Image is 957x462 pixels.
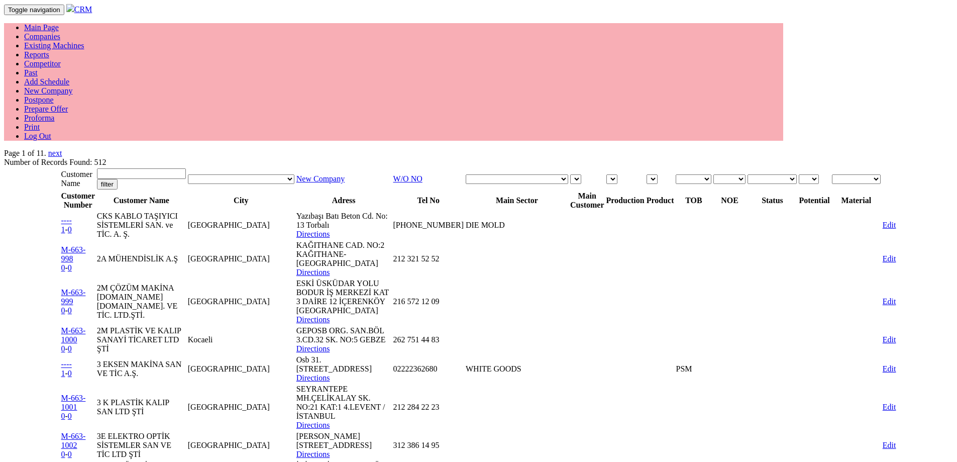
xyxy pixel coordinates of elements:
[68,369,72,378] a: 0
[24,86,72,95] a: New Company
[24,68,38,77] a: Past
[24,50,49,59] a: Reports
[61,216,72,225] a: ----
[713,191,746,210] th: NOE
[393,384,464,430] td: 212 284 22 23
[61,225,65,234] a: 1
[187,326,295,354] td: Kocaeli
[61,306,65,315] a: 0
[883,403,896,411] a: Edit
[61,450,65,458] a: 0
[61,431,95,459] td: -
[61,394,86,411] a: M-663-1001
[96,240,186,278] td: 2A MÜHENDİSLİK A.Ş
[96,431,186,459] td: 3E ELEKTRO OPTİK SİSTEMLER SAN VE TİC LTD ŞTİ
[61,360,72,368] a: ----
[296,384,392,430] td: SEYRANTEPE MH.ÇELİKALAY SK. NO:21 KAT:1 4.LEVENT /İSTANBUL
[96,384,186,430] td: 3 K PLASTİK KALIP SAN LTD ŞTİ
[296,191,392,210] th: Adress
[68,306,72,315] a: 0
[61,412,65,420] a: 0
[570,191,605,210] th: Main Customer
[61,279,95,325] td: -
[24,123,40,131] a: Print
[61,326,95,354] td: -
[68,450,72,458] a: 0
[465,191,569,210] th: Main Sector
[883,335,896,344] a: Edit
[296,326,392,354] td: GEPOSB ORG. SAN.BÖL 3.CD.32 SK. NO:5 GEBZE
[61,355,95,383] td: -
[24,114,54,122] a: Proforma
[393,326,464,354] td: 262 751 44 83
[61,168,95,190] td: Customer Name
[96,211,186,239] td: CKS KABLO TAŞIYICI SİSTEMLERİ SAN. ve TİC. A. Ş.
[61,288,86,306] a: M-663-999
[393,240,464,278] td: 212 321 52 52
[187,431,295,459] td: [GEOGRAPHIC_DATA]
[61,326,86,344] a: M-663-1000
[675,355,712,383] td: PSM
[187,384,295,430] td: [GEOGRAPHIC_DATA]
[61,344,65,353] a: 0
[296,374,330,382] a: Directions
[296,315,330,324] a: Directions
[48,149,62,157] a: next
[24,96,54,104] a: Postpone
[831,191,881,210] th: Material
[68,344,72,353] a: 0
[296,355,392,383] td: Osb 31. [STREET_ADDRESS]
[96,355,186,383] td: 3 EKSEN MAKİNA SAN VE TİC A.Ş.
[883,441,896,449] a: Edit
[747,191,797,210] th: Status
[393,355,464,383] td: 02222362680
[296,211,392,239] td: Yazıbaşı Batı Beton Cd. No: 13 Torbalı
[66,4,74,12] img: header.png
[61,191,95,210] th: Customer Number
[883,254,896,263] a: Edit
[393,211,464,239] td: [PHONE_NUMBER]
[187,211,295,239] td: [GEOGRAPHIC_DATA]
[646,191,675,210] th: Product
[883,221,896,229] a: Edit
[296,268,330,276] a: Directions
[187,191,295,210] th: City
[61,384,95,430] td: -
[393,279,464,325] td: 216 572 12 09
[4,5,64,15] button: Toggle navigation
[96,279,186,325] td: 2M ÇÖZÜM MAKİNA [DOMAIN_NAME] [DOMAIN_NAME]. VE TİC. LTD.ŞTİ.
[296,230,330,238] a: Directions
[465,355,569,383] td: WHITE GOODS
[393,174,422,183] a: W/O NO
[24,59,61,68] a: Competitor
[296,240,392,278] td: KAĞITHANE CAD. NO:2 KAĞITHANE-[GEOGRAPHIC_DATA]
[24,41,84,50] a: Existing Machines
[798,191,830,210] th: Potential
[68,225,72,234] a: 0
[96,191,186,210] th: Customer Name
[97,179,118,190] input: filter
[24,77,69,86] a: Add Schedule
[61,245,86,263] a: M-663-998
[606,191,645,210] th: Production
[465,211,569,239] td: DIE MOLD
[675,191,712,210] th: TOB
[68,263,72,272] a: 0
[61,240,95,278] td: -
[24,105,68,113] a: Prepare Offer
[61,211,95,239] td: -
[393,431,464,459] td: 312 386 14 95
[296,279,392,325] td: ESKİ ÜSKÜDAR YOLU BODUR İŞ MERKEZİ KAT 3 DAİRE 12 İÇERENKÖY [GEOGRAPHIC_DATA]
[296,174,345,183] a: New Company
[68,412,72,420] a: 0
[66,5,92,14] a: CRM
[24,23,59,32] a: Main Page
[187,279,295,325] td: [GEOGRAPHIC_DATA]
[4,149,46,157] span: Page 1 of 11.
[187,240,295,278] td: [GEOGRAPHIC_DATA]
[296,344,330,353] a: Directions
[883,297,896,306] a: Edit
[4,149,107,166] span: Number of Records Found: 512
[296,421,330,429] a: Directions
[883,364,896,373] a: Edit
